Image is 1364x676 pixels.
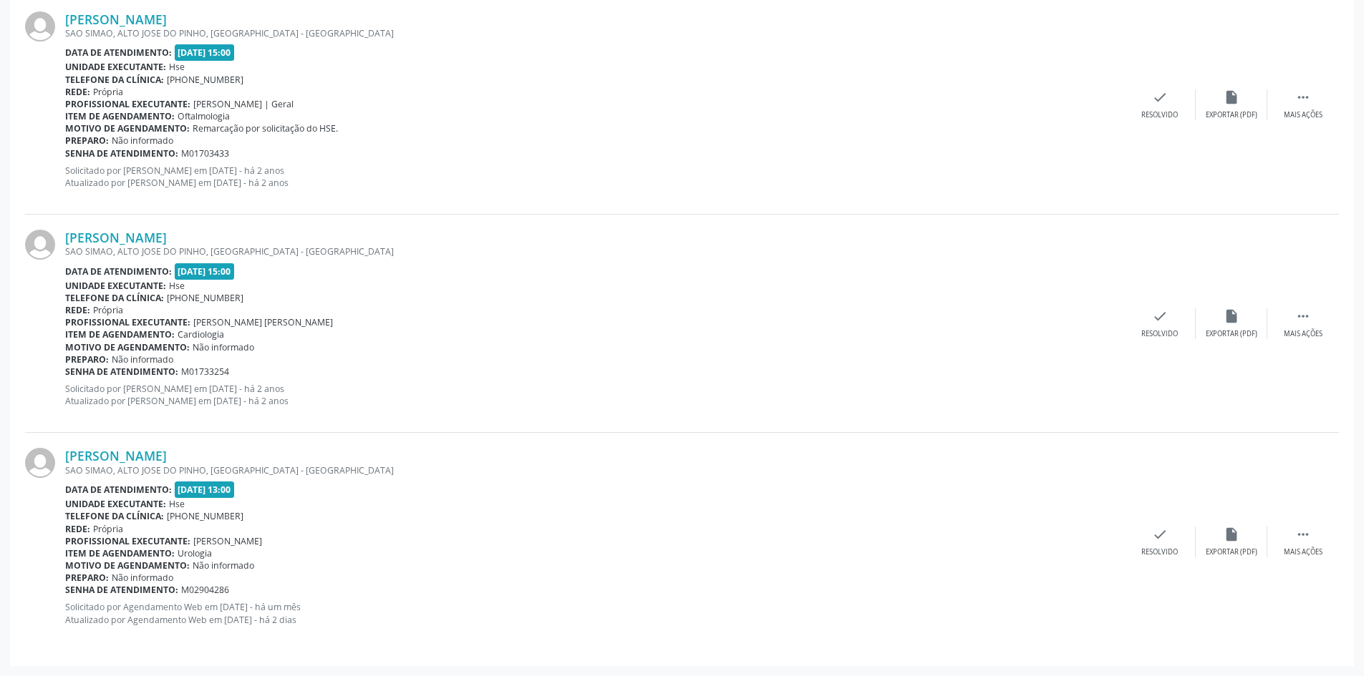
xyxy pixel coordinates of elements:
[193,98,294,110] span: [PERSON_NAME] | Geral
[93,86,123,98] span: Própria
[181,366,229,378] span: M01733254
[65,523,90,535] b: Rede:
[1295,526,1311,542] i: 
[1224,308,1239,324] i: insert_drive_file
[175,481,235,498] span: [DATE] 13:00
[1284,110,1322,120] div: Mais ações
[93,523,123,535] span: Própria
[65,353,109,366] b: Preparo:
[65,316,190,328] b: Profissional executante:
[181,147,229,160] span: M01703433
[65,572,109,584] b: Preparo:
[25,11,55,41] img: img
[65,510,164,522] b: Telefone da clínica:
[193,122,338,134] span: Remarcação por solicitação do HSE.
[167,74,243,86] span: [PHONE_NUMBER]
[65,86,90,98] b: Rede:
[65,535,190,547] b: Profissional executante:
[1206,110,1257,120] div: Exportar (PDF)
[178,547,212,559] span: Urologia
[65,484,172,496] b: Data de atendimento:
[1295,89,1311,105] i: 
[65,498,166,510] b: Unidade executante:
[112,353,173,366] span: Não informado
[193,341,254,353] span: Não informado
[178,110,230,122] span: Oftalmologia
[65,448,167,464] a: [PERSON_NAME]
[112,572,173,584] span: Não informado
[112,134,173,147] span: Não informado
[1141,329,1178,339] div: Resolvido
[65,98,190,110] b: Profissional executante:
[65,74,164,86] b: Telefone da clínica:
[65,165,1124,189] p: Solicitado por [PERSON_NAME] em [DATE] - há 2 anos Atualizado por [PERSON_NAME] em [DATE] - há 2 ...
[1284,547,1322,557] div: Mais ações
[65,601,1124,625] p: Solicitado por Agendamento Web em [DATE] - há um mês Atualizado por Agendamento Web em [DATE] - h...
[1141,110,1178,120] div: Resolvido
[1152,308,1168,324] i: check
[65,265,172,278] b: Data de atendimento:
[1224,89,1239,105] i: insert_drive_file
[1206,329,1257,339] div: Exportar (PDF)
[65,46,172,59] b: Data de atendimento:
[65,11,167,27] a: [PERSON_NAME]
[65,27,1124,39] div: SAO SIMAO, ALTO JOSE DO PINHO, [GEOGRAPHIC_DATA] - [GEOGRAPHIC_DATA]
[65,383,1124,407] p: Solicitado por [PERSON_NAME] em [DATE] - há 2 anos Atualizado por [PERSON_NAME] em [DATE] - há 2 ...
[65,366,178,378] b: Senha de atendimento:
[167,510,243,522] span: [PHONE_NUMBER]
[65,122,190,134] b: Motivo de agendamento:
[1141,547,1178,557] div: Resolvido
[65,280,166,292] b: Unidade executante:
[181,584,229,596] span: M02904286
[65,230,167,245] a: [PERSON_NAME]
[65,134,109,147] b: Preparo:
[193,559,254,572] span: Não informado
[175,44,235,61] span: [DATE] 15:00
[175,263,235,280] span: [DATE] 15:00
[169,280,185,292] span: Hse
[1224,526,1239,542] i: insert_drive_file
[65,559,190,572] b: Motivo de agendamento:
[1206,547,1257,557] div: Exportar (PDF)
[25,448,55,478] img: img
[193,535,262,547] span: [PERSON_NAME]
[65,61,166,73] b: Unidade executante:
[1295,308,1311,324] i: 
[1152,526,1168,542] i: check
[193,316,333,328] span: [PERSON_NAME] [PERSON_NAME]
[93,304,123,316] span: Própria
[25,230,55,260] img: img
[65,464,1124,476] div: SAO SIMAO, ALTO JOSE DO PINHO, [GEOGRAPHIC_DATA] - [GEOGRAPHIC_DATA]
[65,328,175,341] b: Item de agendamento:
[65,147,178,160] b: Senha de atendimento:
[169,498,185,510] span: Hse
[178,328,224,341] span: Cardiologia
[65,584,178,596] b: Senha de atendimento:
[167,292,243,304] span: [PHONE_NUMBER]
[1152,89,1168,105] i: check
[169,61,185,73] span: Hse
[65,304,90,316] b: Rede:
[1284,329,1322,339] div: Mais ações
[65,547,175,559] b: Item de agendamento:
[65,292,164,304] b: Telefone da clínica:
[65,341,190,353] b: Motivo de agendamento:
[65,110,175,122] b: Item de agendamento:
[65,245,1124,258] div: SAO SIMAO, ALTO JOSE DO PINHO, [GEOGRAPHIC_DATA] - [GEOGRAPHIC_DATA]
